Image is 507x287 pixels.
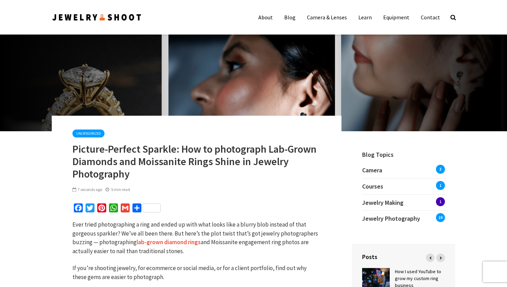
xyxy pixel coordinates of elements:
span: 7 seconds ago [72,187,102,192]
span: Camera [362,166,382,174]
a: Facebook [72,203,84,215]
a: Contact [416,10,445,24]
a: Twitter [84,203,96,215]
a: Pinterest [96,203,108,215]
span: Jewelry Making [362,199,404,207]
div: 5 min read [106,186,130,193]
a: Equipment [378,10,415,24]
a: Jewelry Photography19 [362,211,445,227]
a: Courses1 [362,179,445,194]
a: About [253,10,278,24]
span: 1 [436,197,445,206]
span: 3 [436,165,445,174]
a: Camera & Lenses [302,10,352,24]
img: Jewelry Photographer Bay Area - San Francisco | Nationwide via Mail [52,13,142,22]
h4: Blog Topics [352,142,455,159]
h4: Posts [362,252,445,261]
a: Gmail [119,203,131,215]
h1: Picture-Perfect Sparkle: How to photograph Lab-Grown Diamonds and Moissanite Rings Shine in Jewel... [72,143,321,180]
a: Uncategorized [72,130,105,137]
a: Learn [353,10,377,24]
a: Share [131,203,162,215]
a: WhatsApp [108,203,119,215]
a: Jewelry Making1 [362,195,445,211]
p: If you’re shooting jewelry, for ecommerce or social media, or for a client portfolio, find out wh... [72,264,321,281]
span: Courses [362,182,383,190]
span: 19 [436,213,445,222]
span: 1 [436,181,445,190]
a: Camera3 [362,166,445,178]
p: Ever tried photographing a ring and ended up with what looks like a blurry blob instead of that g... [72,220,321,256]
a: Blog [279,10,301,24]
a: lab-grown diamond rings [137,238,201,246]
span: Jewelry Photography [362,214,420,222]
